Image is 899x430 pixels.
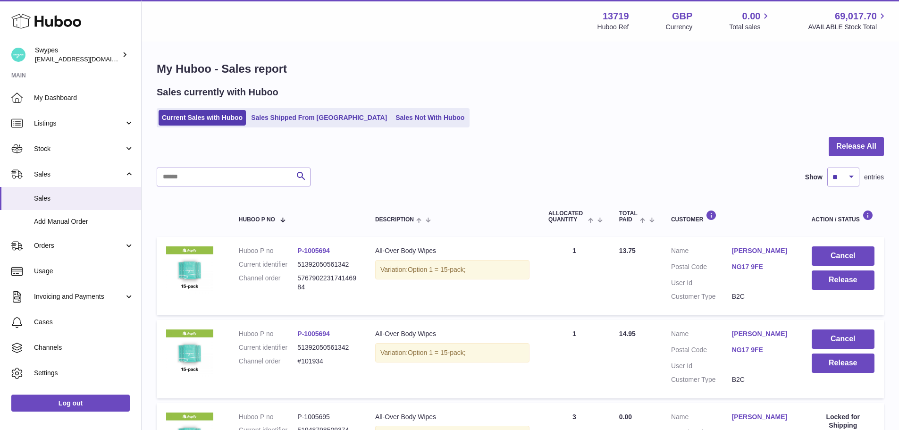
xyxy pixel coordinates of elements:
[619,211,638,223] span: Total paid
[671,375,732,384] dt: Customer Type
[34,217,134,226] span: Add Manual Order
[392,110,468,126] a: Sales Not With Huboo
[729,23,771,32] span: Total sales
[11,395,130,412] a: Log out
[239,274,298,292] dt: Channel order
[671,292,732,301] dt: Customer Type
[34,170,124,179] span: Sales
[239,357,298,366] dt: Channel order
[34,119,124,128] span: Listings
[34,343,134,352] span: Channels
[34,292,124,301] span: Invoicing and Payments
[732,292,793,301] dd: B2C
[239,260,298,269] dt: Current identifier
[619,330,636,337] span: 14.95
[812,246,874,266] button: Cancel
[34,267,134,276] span: Usage
[619,247,636,254] span: 13.75
[166,246,213,294] img: 137191726829119.png
[671,329,732,341] dt: Name
[408,266,466,273] span: Option 1 = 15-pack;
[805,173,823,182] label: Show
[375,217,414,223] span: Description
[729,10,771,32] a: 0.00 Total sales
[159,110,246,126] a: Current Sales with Huboo
[248,110,390,126] a: Sales Shipped From [GEOGRAPHIC_DATA]
[34,144,124,153] span: Stock
[34,318,134,327] span: Cases
[157,86,278,99] h2: Sales currently with Huboo
[732,262,793,271] a: NG17 9FE
[297,247,330,254] a: P-1005694
[812,329,874,349] button: Cancel
[35,46,120,64] div: Swypes
[539,320,610,398] td: 1
[619,413,632,421] span: 0.00
[35,55,139,63] span: [EMAIL_ADDRESS][DOMAIN_NAME]
[671,346,732,357] dt: Postal Code
[672,10,692,23] strong: GBP
[603,10,629,23] strong: 13719
[297,357,356,366] dd: #101934
[375,260,529,279] div: Variation:
[597,23,629,32] div: Huboo Ref
[375,343,529,363] div: Variation:
[297,330,330,337] a: P-1005694
[34,369,134,378] span: Settings
[408,349,466,356] span: Option 1 = 15-pack;
[812,354,874,373] button: Release
[812,210,874,223] div: Action / Status
[166,329,213,377] img: 137191726829119.png
[34,194,134,203] span: Sales
[732,246,793,255] a: [PERSON_NAME]
[671,278,732,287] dt: User Id
[808,23,888,32] span: AVAILABLE Stock Total
[732,329,793,338] a: [PERSON_NAME]
[239,343,298,352] dt: Current identifier
[808,10,888,32] a: 69,017.70 AVAILABLE Stock Total
[548,211,586,223] span: ALLOCATED Quantity
[11,48,25,62] img: internalAdmin-13719@internal.huboo.com
[239,246,298,255] dt: Huboo P no
[732,375,793,384] dd: B2C
[671,246,732,258] dt: Name
[297,413,356,422] dd: P-1005695
[812,270,874,290] button: Release
[375,413,529,422] div: All-Over Body Wipes
[666,23,693,32] div: Currency
[375,246,529,255] div: All-Over Body Wipes
[829,137,884,156] button: Release All
[671,210,793,223] div: Customer
[539,237,610,315] td: 1
[375,329,529,338] div: All-Over Body Wipes
[671,413,732,424] dt: Name
[157,61,884,76] h1: My Huboo - Sales report
[34,93,134,102] span: My Dashboard
[732,346,793,354] a: NG17 9FE
[239,413,298,422] dt: Huboo P no
[34,241,124,250] span: Orders
[742,10,761,23] span: 0.00
[671,362,732,371] dt: User Id
[864,173,884,182] span: entries
[239,217,275,223] span: Huboo P no
[835,10,877,23] span: 69,017.70
[671,262,732,274] dt: Postal Code
[239,329,298,338] dt: Huboo P no
[297,274,356,292] dd: 576790223174146984
[297,343,356,352] dd: 51392050561342
[297,260,356,269] dd: 51392050561342
[732,413,793,422] a: [PERSON_NAME]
